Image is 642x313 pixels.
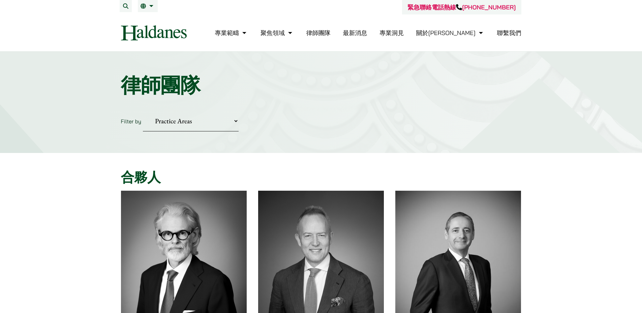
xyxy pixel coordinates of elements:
[215,29,248,37] a: 專業範疇
[497,29,521,37] a: 聯繫我們
[407,3,516,11] a: 緊急聯絡電話熱線[PHONE_NUMBER]
[121,169,521,185] h2: 合夥人
[379,29,404,37] a: 專業洞見
[416,29,485,37] a: 關於何敦
[121,25,187,40] img: Logo of Haldanes
[343,29,367,37] a: 最新消息
[306,29,331,37] a: 律師團隊
[261,29,294,37] a: 聚焦領域
[121,118,142,125] label: Filter by
[121,73,521,97] h1: 律師團隊
[141,3,155,9] a: 繁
